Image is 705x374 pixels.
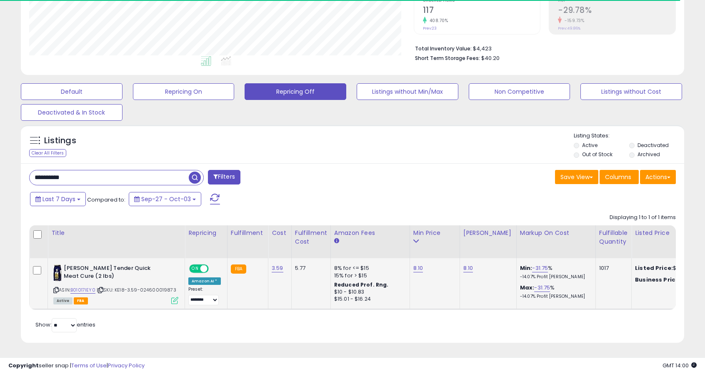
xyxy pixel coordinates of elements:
[423,5,540,17] h2: 117
[463,264,473,272] a: 8.10
[555,170,598,184] button: Save View
[469,83,570,100] button: Non Competitive
[415,43,670,53] li: $4,423
[231,229,265,237] div: Fulfillment
[599,229,628,246] div: Fulfillable Quantity
[8,362,39,369] strong: Copyright
[520,229,592,237] div: Markup on Cost
[558,5,675,17] h2: -29.78%
[334,289,403,296] div: $10 - $10.83
[520,264,532,272] b: Min:
[42,195,75,203] span: Last 7 Days
[188,229,224,237] div: Repricing
[334,229,406,237] div: Amazon Fees
[516,225,595,258] th: The percentage added to the cost of goods (COGS) that forms the calculator for Min & Max prices.
[635,276,681,284] b: Business Price:
[610,214,676,222] div: Displaying 1 to 1 of 1 items
[129,192,201,206] button: Sep-27 - Oct-03
[334,296,403,303] div: $15.01 - $16.24
[8,362,145,370] div: seller snap | |
[605,173,631,181] span: Columns
[51,229,181,237] div: Title
[207,265,221,272] span: OFF
[87,196,125,204] span: Compared to:
[582,142,597,149] label: Active
[141,195,191,203] span: Sep-27 - Oct-03
[357,83,458,100] button: Listings without Min/Max
[272,264,283,272] a: 3.59
[108,362,145,369] a: Privacy Policy
[188,277,221,285] div: Amazon AI *
[334,237,339,245] small: Amazon Fees.
[231,264,246,274] small: FBA
[558,26,580,31] small: Prev: 49.86%
[97,287,176,293] span: | SKU: KE18-3.59-024600019873
[582,151,612,158] label: Out of Stock
[635,276,704,284] div: $8.1
[21,104,122,121] button: Deactivated & In Stock
[532,264,548,272] a: -31.75
[562,17,584,24] small: -159.73%
[520,284,589,299] div: %
[295,229,327,246] div: Fulfillment Cost
[599,264,625,272] div: 1017
[600,170,639,184] button: Columns
[413,229,456,237] div: Min Price
[637,151,660,158] label: Archived
[635,264,673,272] b: Listed Price:
[334,281,389,288] b: Reduced Prof. Rng.
[272,229,288,237] div: Cost
[662,362,697,369] span: 2025-10-11 14:00 GMT
[44,135,76,147] h5: Listings
[29,149,66,157] div: Clear All Filters
[534,284,550,292] a: -31.75
[190,265,200,272] span: ON
[520,264,589,280] div: %
[71,362,107,369] a: Terms of Use
[70,287,95,294] a: B01017IEY0
[427,17,448,24] small: 408.70%
[520,294,589,299] p: -14.07% Profit [PERSON_NAME]
[415,45,472,52] b: Total Inventory Value:
[640,170,676,184] button: Actions
[520,284,535,292] b: Max:
[481,54,500,62] span: $40.20
[208,170,240,185] button: Filters
[580,83,682,100] button: Listings without Cost
[245,83,346,100] button: Repricing Off
[53,264,178,303] div: ASIN:
[188,287,221,305] div: Preset:
[334,264,403,272] div: 8% for <= $15
[53,264,62,281] img: 51Rg7YYUSiL._SL40_.jpg
[334,272,403,279] div: 15% for > $15
[53,297,72,304] span: All listings currently available for purchase on Amazon
[637,142,669,149] label: Deactivated
[415,55,480,62] b: Short Term Storage Fees:
[635,264,704,272] div: $8.10
[463,229,513,237] div: [PERSON_NAME]
[30,192,86,206] button: Last 7 Days
[133,83,235,100] button: Repricing On
[413,264,423,272] a: 8.10
[295,264,324,272] div: 5.77
[74,297,88,304] span: FBA
[520,274,589,280] p: -14.07% Profit [PERSON_NAME]
[423,26,437,31] small: Prev: 23
[574,132,684,140] p: Listing States:
[35,321,95,329] span: Show: entries
[21,83,122,100] button: Default
[64,264,165,282] b: [PERSON_NAME] Tender Quick Meat Cure (2 lbs)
